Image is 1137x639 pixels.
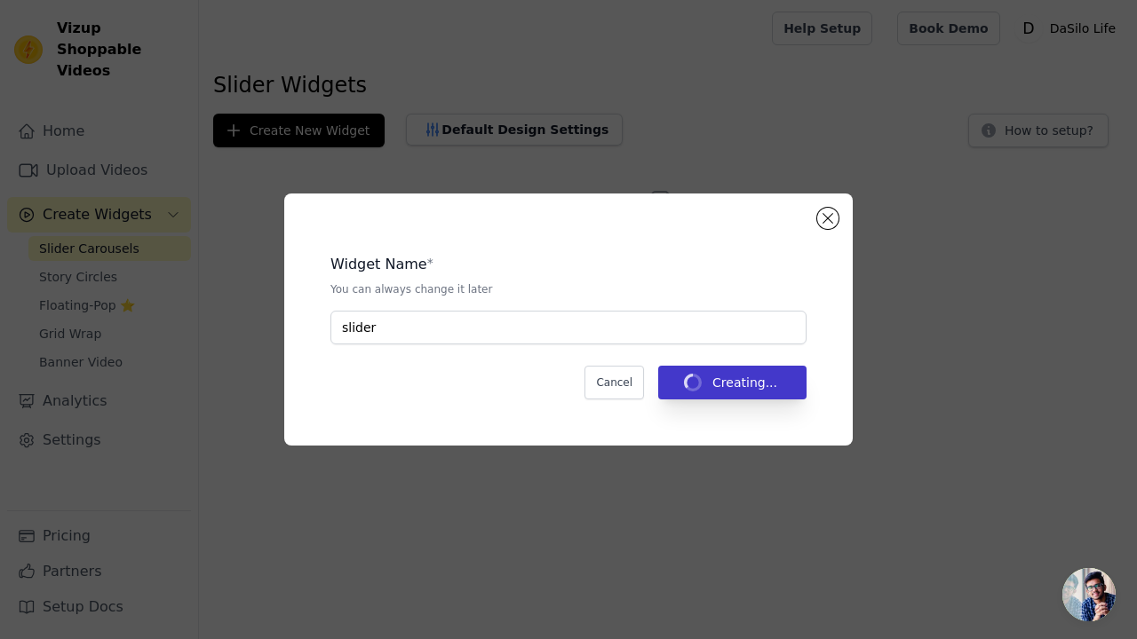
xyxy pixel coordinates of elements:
a: Open chat [1062,568,1116,621]
p: You can always change it later [330,282,807,296]
button: Close modal [817,208,839,229]
legend: Widget Name [330,254,427,275]
button: Creating... [658,366,807,399]
button: Cancel [584,366,644,399]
